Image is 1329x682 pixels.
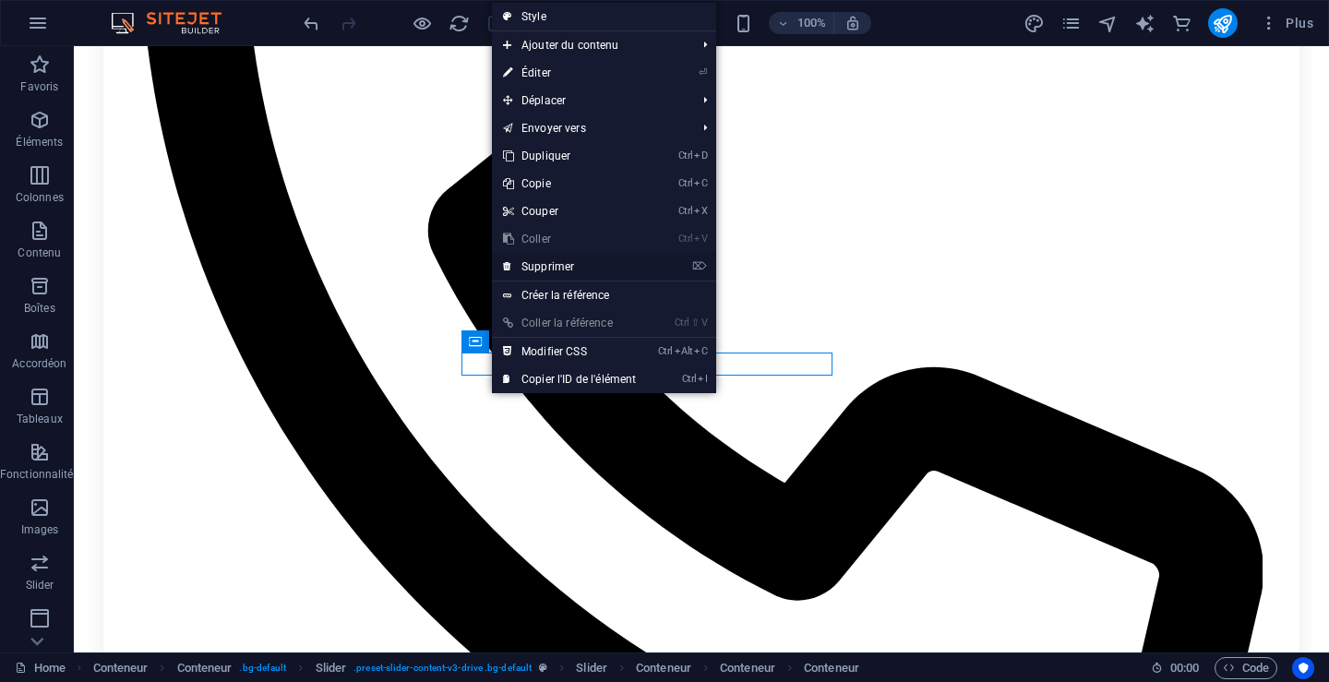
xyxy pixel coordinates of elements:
i: Cet élément est une présélection personnalisable. [539,663,547,673]
i: Publier [1212,13,1233,34]
a: CtrlAltCModifier CSS [492,338,647,365]
button: publish [1208,8,1238,38]
i: ⇧ [691,317,700,329]
img: Editor Logo [106,12,245,34]
button: Code [1215,657,1277,679]
button: navigator [1097,12,1119,34]
button: pages [1060,12,1083,34]
i: Ctrl [658,345,673,357]
span: Cliquez pour sélectionner. Double-cliquez pour modifier. [636,657,691,679]
p: Slider [26,578,54,592]
i: Ctrl [678,233,693,245]
i: X [694,205,707,217]
p: Colonnes [16,190,64,205]
button: Plus [1252,8,1321,38]
p: Favoris [20,79,58,94]
i: Actualiser la page [449,13,470,34]
i: Ctrl [678,177,693,189]
span: 00 00 [1170,657,1199,679]
i: C [694,177,707,189]
h6: 100% [796,12,826,34]
a: Envoyer vers [492,114,688,142]
a: Style [492,3,716,30]
i: I [698,373,707,385]
span: Cliquez pour sélectionner. Double-cliquez pour modifier. [720,657,775,679]
span: Cliquez pour sélectionner. Double-cliquez pour modifier. [576,657,607,679]
p: Accordéon [12,356,66,371]
p: Tableaux [17,412,63,426]
button: reload [448,12,470,34]
a: ⏎Éditer [492,59,647,87]
span: Cliquez pour sélectionner. Double-cliquez pour modifier. [316,657,347,679]
button: Usercentrics [1292,657,1314,679]
i: V [701,317,707,329]
span: Ajouter du contenu [492,31,688,59]
span: Déplacer [492,87,688,114]
span: . bg-default [239,657,286,679]
p: Contenu [18,245,61,260]
span: : [1183,661,1186,675]
i: ⏎ [699,66,707,78]
i: Ctrl [682,373,697,385]
span: Cliquez pour sélectionner. Double-cliquez pour modifier. [177,657,233,679]
i: Lors du redimensionnement, ajuster automatiquement le niveau de zoom en fonction de l'appareil sé... [844,15,861,31]
i: Design (Ctrl+Alt+Y) [1024,13,1045,34]
a: Home [15,657,66,679]
i: ⌦ [692,260,707,272]
span: Code [1223,657,1269,679]
a: CtrlICopier l'ID de l'élément [492,365,647,393]
button: commerce [1171,12,1193,34]
i: Annuler : Supprimer les éléments (Ctrl+Z) [301,13,322,34]
i: V [694,233,707,245]
a: CtrlCCopie [492,170,647,197]
p: Boîtes [24,301,55,316]
a: CtrlDDupliquer [492,142,647,170]
i: Ctrl [678,150,693,162]
i: Navigateur [1097,13,1119,34]
a: ⌦Supprimer [492,253,647,281]
p: Images [21,522,59,537]
i: E-commerce [1171,13,1192,34]
button: text_generator [1134,12,1156,34]
i: D [694,150,707,162]
a: CtrlXCouper [492,197,647,225]
i: C [694,345,707,357]
i: Ctrl [678,205,693,217]
span: Cliquez pour sélectionner. Double-cliquez pour modifier. [93,657,149,679]
a: Ctrl⇧VColler la référence [492,309,647,337]
i: Alt [675,345,693,357]
span: Cliquez pour sélectionner. Double-cliquez pour modifier. [804,657,859,679]
nav: breadcrumb [93,657,859,679]
button: design [1024,12,1046,34]
button: 100% [769,12,834,34]
h6: Durée de la session [1151,657,1200,679]
i: Ctrl [675,317,689,329]
a: CtrlVColler [492,225,647,253]
p: Éléments [16,135,63,150]
span: . preset-slider-content-v3-drive .bg-default [353,657,532,679]
button: undo [300,12,322,34]
a: Créer la référence [492,281,716,309]
span: Plus [1260,14,1313,32]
